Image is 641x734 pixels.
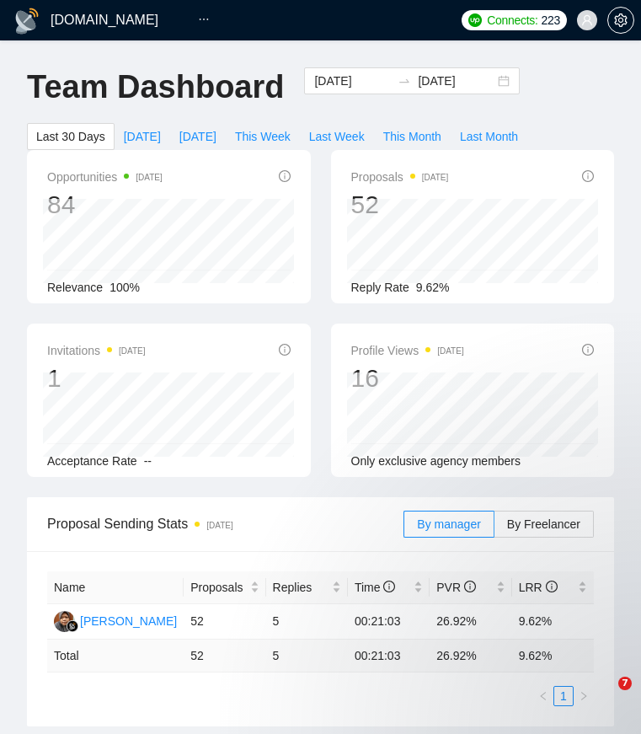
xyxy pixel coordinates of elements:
img: gigradar-bm.png [67,620,78,632]
span: [DATE] [179,127,216,146]
th: Name [47,571,184,604]
span: By manager [417,517,480,531]
span: user [581,14,593,26]
span: left [538,691,548,701]
span: [DATE] [124,127,161,146]
span: 223 [542,11,560,29]
a: setting [607,13,634,27]
time: [DATE] [119,346,145,356]
button: Last Month [451,123,527,150]
div: [PERSON_NAME] [80,612,177,630]
time: [DATE] [422,173,448,182]
span: right [579,691,589,701]
input: End date [418,72,494,90]
td: 5 [266,604,348,640]
span: info-circle [279,170,291,182]
img: logo [13,8,40,35]
span: swap-right [398,74,411,88]
div: 1 [47,362,146,394]
td: 52 [184,640,265,672]
li: Next Page [574,686,594,706]
span: ellipsis [198,13,210,25]
button: Last 30 Days [27,123,115,150]
th: Proposals [184,571,265,604]
div: 52 [351,189,449,221]
span: info-circle [582,344,594,356]
td: Total [47,640,184,672]
li: Previous Page [533,686,553,706]
a: YN[PERSON_NAME] [54,613,177,627]
span: 7 [618,677,632,690]
time: [DATE] [206,521,232,530]
input: Start date [314,72,391,90]
span: This Week [235,127,291,146]
span: Last Month [460,127,518,146]
button: setting [607,7,634,34]
span: Proposals [190,578,246,597]
span: Connects: [487,11,537,29]
span: Last Week [309,127,365,146]
button: left [533,686,553,706]
button: Last Week [300,123,374,150]
span: setting [608,13,633,27]
img: upwork-logo.png [468,13,482,27]
span: 100% [110,281,140,294]
span: Proposals [351,167,449,187]
span: Invitations [47,340,146,361]
span: Profile Views [351,340,464,361]
a: 1 [554,687,573,705]
button: right [574,686,594,706]
div: 84 [47,189,163,221]
span: Relevance [47,281,103,294]
span: info-circle [582,170,594,182]
span: Reply Rate [351,281,409,294]
span: info-circle [279,344,291,356]
button: [DATE] [170,123,226,150]
span: -- [144,454,152,468]
iframe: Intercom live chat [584,677,624,717]
span: Proposal Sending Stats [47,513,403,534]
li: 1 [553,686,574,706]
span: Opportunities [47,167,163,187]
time: [DATE] [437,346,463,356]
span: Acceptance Rate [47,454,137,468]
td: 52 [184,604,265,640]
button: [DATE] [115,123,170,150]
span: to [398,74,411,88]
span: By Freelancer [507,517,580,531]
span: Replies [273,578,329,597]
time: [DATE] [136,173,162,182]
span: 9.62% [416,281,450,294]
img: YN [54,611,75,632]
th: Replies [266,571,348,604]
button: This Week [226,123,300,150]
button: This Month [374,123,451,150]
span: Last 30 Days [36,127,105,146]
h1: Team Dashboard [27,67,284,107]
div: 16 [351,362,464,394]
td: 5 [266,640,348,672]
span: This Month [383,127,441,146]
span: Only exclusive agency members [351,454,521,468]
